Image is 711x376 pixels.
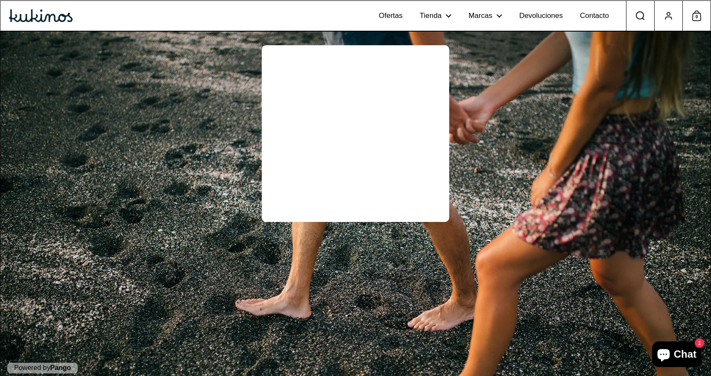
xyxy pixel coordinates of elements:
[460,4,511,28] a: Marcas
[571,4,617,28] a: Contacto
[420,12,442,20] span: Tienda
[511,4,571,28] a: Devoluciones
[650,341,704,369] inbox-online-store-chat: Chat de la tienda online Shopify
[379,12,403,20] span: Ofertas
[692,12,701,23] span: 0
[7,363,78,373] p: Powered by
[50,364,71,371] a: Pango
[580,12,609,20] span: Contacto
[468,12,492,20] span: Marcas
[411,4,460,28] a: Tienda
[370,4,411,28] a: Ofertas
[519,12,563,20] span: Devoluciones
